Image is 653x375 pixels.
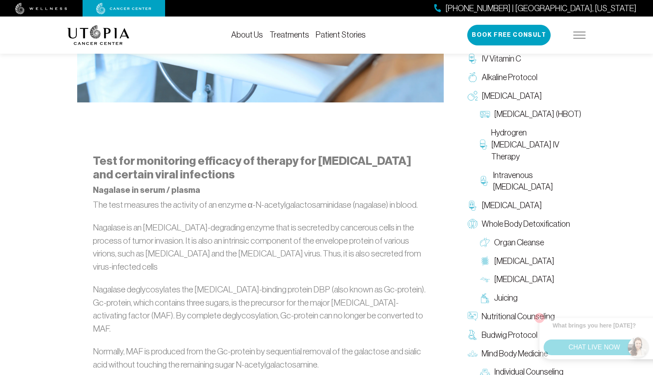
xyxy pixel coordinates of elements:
p: Nagalase is an [MEDICAL_DATA]-degrading enzyme that is secreted by cancerous cells in the process... [93,221,428,273]
a: [MEDICAL_DATA] [476,270,586,289]
img: Oxygen Therapy [468,91,478,101]
p: The test measures the activity of an enzyme α-N-acetylgalactosaminidase (nagalase) in blood. [93,198,428,211]
a: [MEDICAL_DATA] [464,196,586,215]
a: [MEDICAL_DATA] [476,252,586,271]
img: logo [67,25,130,45]
img: Alkaline Protocol [468,72,478,82]
img: IV Vitamin C [468,54,478,64]
p: Nagalase deglycosylates the [MEDICAL_DATA]-binding protein DBP (also known as Gc-protein). Gc-pro... [93,283,428,335]
a: Juicing [476,289,586,307]
img: Hyperbaric Oxygen Therapy (HBOT) [480,109,490,119]
span: Alkaline Protocol [482,71,537,83]
img: icon-hamburger [573,32,586,38]
a: [MEDICAL_DATA] (HBOT) [476,105,586,123]
strong: Test for monitoring efficacy of therapy for [MEDICAL_DATA] and certain viral infections [93,154,411,182]
button: Book Free Consult [467,25,551,45]
img: Lymphatic Massage [480,275,490,285]
span: [PHONE_NUMBER] | [GEOGRAPHIC_DATA], [US_STATE] [445,2,636,14]
p: Normally, MAF is produced from the Gc-protein by sequential removal of the galactose and sialic a... [93,345,428,371]
span: Mind Body Medicine [482,348,548,360]
span: Hydrogren [MEDICAL_DATA] IV Therapy [491,127,582,162]
span: Budwig Protocol [482,329,537,341]
a: Patient Stories [316,30,366,39]
a: IV Vitamin C [464,50,586,68]
a: Hydrogren [MEDICAL_DATA] IV Therapy [476,123,586,166]
span: [MEDICAL_DATA] [482,90,542,102]
span: [MEDICAL_DATA] [494,273,554,285]
a: Intravenous [MEDICAL_DATA] [476,166,586,197]
span: [MEDICAL_DATA] [494,255,554,267]
img: Budwig Protocol [468,330,478,340]
a: [MEDICAL_DATA] [464,87,586,105]
span: [MEDICAL_DATA] [482,199,542,211]
img: Whole Body Detoxification [468,219,478,229]
img: Mind Body Medicine [468,349,478,358]
span: Nutritional Counseling [482,311,555,323]
img: Juicing [480,293,490,303]
img: wellness [15,3,67,14]
span: Intravenous [MEDICAL_DATA] [493,169,582,193]
span: Whole Body Detoxification [482,218,570,230]
img: Hydrogren Peroxide IV Therapy [480,140,487,150]
a: Organ Cleanse [476,233,586,252]
a: Treatments [270,30,309,39]
span: Juicing [494,292,518,304]
img: Nutritional Counseling [468,311,478,321]
a: Whole Body Detoxification [464,215,586,233]
a: [PHONE_NUMBER] | [GEOGRAPHIC_DATA], [US_STATE] [434,2,636,14]
img: Organ Cleanse [480,237,490,247]
strong: Nagalase in serum / plasma [93,185,200,195]
img: Intravenous Ozone Therapy [480,176,489,186]
img: cancer center [96,3,151,14]
a: Nutritional Counseling [464,307,586,326]
a: About Us [231,30,263,39]
img: Chelation Therapy [468,201,478,211]
span: Organ Cleanse [494,237,544,249]
a: Alkaline Protocol [464,68,586,87]
span: [MEDICAL_DATA] (HBOT) [494,108,581,120]
span: IV Vitamin C [482,53,521,65]
a: Mind Body Medicine [464,344,586,363]
a: Budwig Protocol [464,326,586,344]
img: Colon Therapy [480,256,490,266]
